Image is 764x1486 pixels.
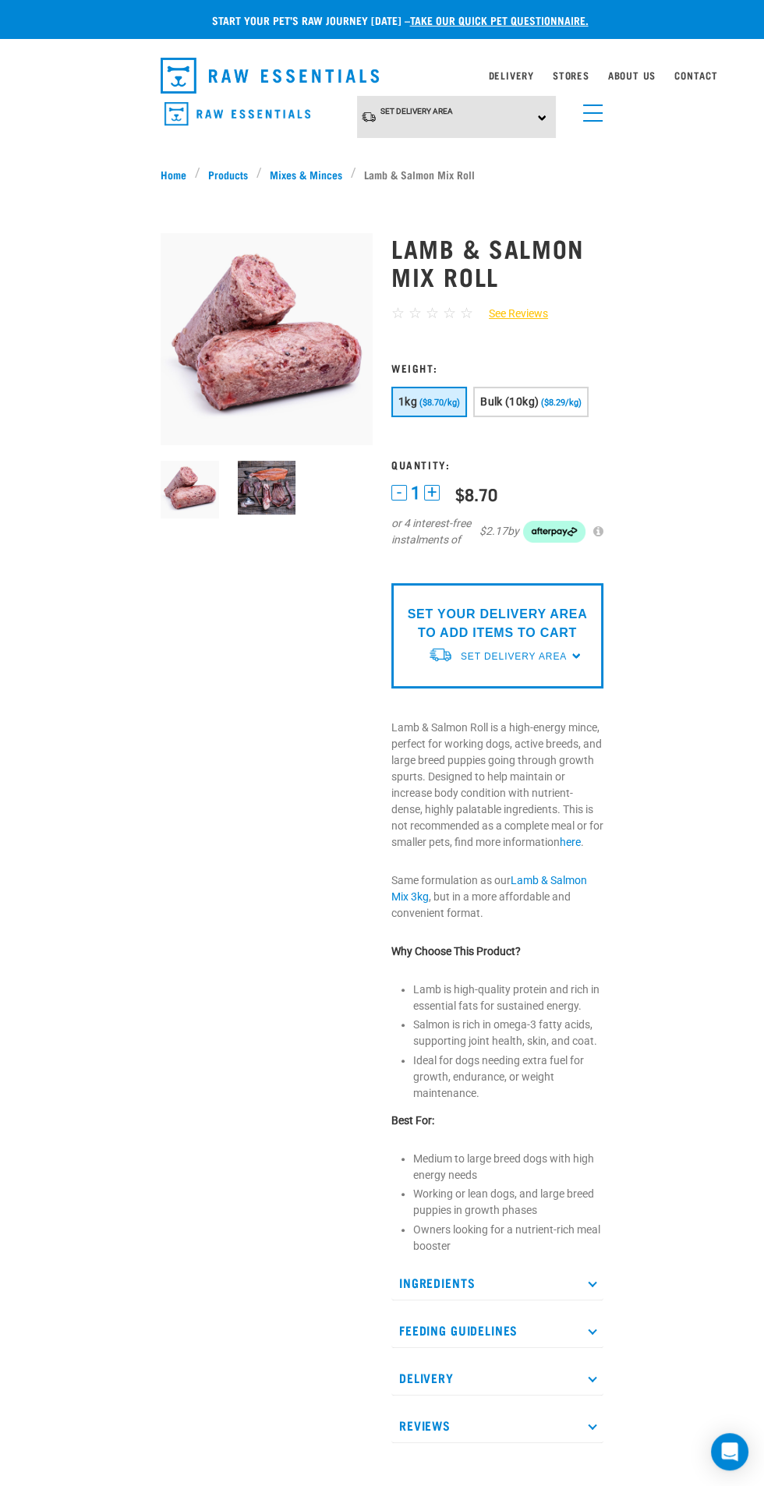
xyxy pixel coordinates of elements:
img: van-moving.png [361,111,377,123]
span: 1 [411,485,420,501]
p: Reviews [391,1408,603,1443]
button: Bulk (10kg) ($8.29/kg) [473,387,589,417]
strong: Why Choose This Product? [391,945,521,957]
li: Working or lean dogs, and large breed puppies in growth phases [413,1186,603,1219]
a: Mixes & Minces [262,166,351,182]
img: Afterpay [523,521,585,543]
li: Lamb is high-quality protein and rich in essential fats for sustained energy. [413,982,603,1014]
a: About Us [608,73,656,78]
img: 1261 Lamb Salmon Roll 01 [161,461,219,519]
span: ($8.70/kg) [419,398,460,408]
span: Bulk (10kg) [480,395,539,408]
div: $8.70 [455,484,497,504]
a: See Reviews [473,306,548,322]
p: Delivery [391,1360,603,1396]
a: menu [575,95,603,123]
a: Contact [674,73,718,78]
span: $2.17 [479,523,508,540]
span: ☆ [460,304,473,322]
h3: Quantity: [391,458,603,470]
span: ☆ [426,304,439,322]
button: - [391,485,407,501]
a: Delivery [488,73,533,78]
img: Raw Essentials Logo [161,58,379,94]
img: Raw Essentials Logo [164,102,310,126]
a: Lamb & Salmon Mix 3kg [391,874,587,903]
span: ($8.29/kg) [541,398,582,408]
span: 1kg [398,395,417,408]
img: BONES Possum Wallaby Duck Goat Turkey Salmon [238,461,296,515]
li: Owners looking for a nutrient-rich meal booster [413,1222,603,1254]
p: Feeding Guidelines [391,1313,603,1348]
button: 1kg ($8.70/kg) [391,387,467,417]
h1: Lamb & Salmon Mix Roll [391,234,603,290]
button: + [424,485,440,501]
a: here [560,836,581,848]
div: or 4 interest-free instalments of by [391,515,603,548]
p: Lamb & Salmon Roll is a high-energy mince, perfect for working dogs, active breeds, and large bre... [391,720,603,851]
span: ☆ [443,304,456,322]
img: van-moving.png [428,646,453,663]
div: Open Intercom Messenger [711,1433,748,1470]
img: 1261 Lamb Salmon Roll 01 [161,233,373,445]
a: Products [200,166,256,182]
nav: dropdown navigation [148,51,616,100]
span: ☆ [391,304,405,322]
a: Stores [553,73,589,78]
span: ☆ [409,304,422,322]
p: Same formulation as our , but in a more affordable and convenient format. [391,872,603,922]
span: Set Delivery Area [461,651,567,662]
li: Salmon is rich in omega-3 fatty acids, supporting joint health, skin, and coat. [413,1017,603,1049]
nav: breadcrumbs [161,166,603,182]
li: Ideal for dogs needing extra fuel for growth, endurance, or weight maintenance. [413,1053,603,1102]
p: Ingredients [391,1265,603,1300]
a: Home [161,166,195,182]
span: Set Delivery Area [380,107,453,115]
strong: Best For: [391,1114,434,1127]
li: Medium to large breed dogs with high energy needs [413,1151,603,1183]
a: take our quick pet questionnaire. [410,17,589,23]
p: SET YOUR DELIVERY AREA TO ADD ITEMS TO CART [403,605,592,642]
h3: Weight: [391,362,603,373]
